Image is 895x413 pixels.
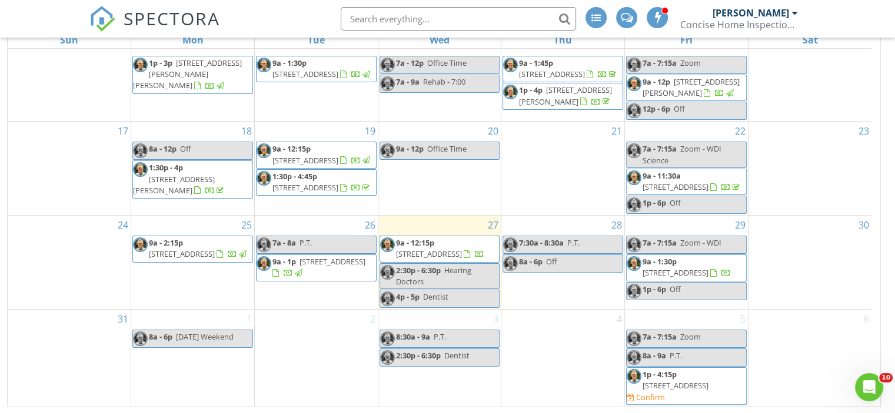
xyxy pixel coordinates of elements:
[643,369,677,380] span: 1p - 4:15p
[643,197,666,208] span: 1p - 6p
[380,58,395,72] img: profilepicture7.jpg
[133,174,215,196] span: [STREET_ADDRESS][PERSON_NAME]
[272,256,365,278] a: 9a - 1p [STREET_ADDRESS]
[131,36,255,122] td: Go to August 11, 2025
[272,171,372,193] a: 1:30p - 4:45p [STREET_ADDRESS]
[501,216,625,310] td: Go to August 28, 2025
[627,143,641,158] img: profilepicture7.jpg
[380,143,395,158] img: profilepicture7.jpg
[491,310,501,328] a: Go to September 3, 2025
[643,284,666,294] span: 1p - 6p
[627,103,641,118] img: profilepicture7.jpg
[396,143,424,154] span: 9a - 12p
[519,85,543,95] span: 1p - 4p
[636,392,665,402] div: Confirm
[257,58,271,72] img: profilepicture7.jpg
[625,36,748,122] td: Go to August 15, 2025
[643,76,670,87] span: 9a - 12p
[670,284,681,294] span: Off
[680,19,798,31] div: Concise Home Inspection Services
[133,143,148,158] img: profilepicture7.jpg
[380,76,395,91] img: profilepicture7.jpg
[643,170,742,192] a: 9a - 11:30a [STREET_ADDRESS]
[396,237,434,248] span: 9a - 12:15p
[272,171,317,182] span: 1:30p - 4:45p
[733,122,748,140] a: Go to August 22, 2025
[132,160,253,199] a: 1:30p - 4p [STREET_ADDRESS][PERSON_NAME]
[149,143,177,154] span: 8a - 12p
[861,310,871,328] a: Go to September 6, 2025
[519,58,553,68] span: 9a - 1:45p
[362,216,378,234] a: Go to August 26, 2025
[748,122,871,216] td: Go to August 23, 2025
[444,350,470,361] span: Dentist
[58,32,81,48] a: Sunday
[396,237,484,259] a: 9a - 12:15p [STREET_ADDRESS]
[257,143,271,158] img: profilepicture7.jpg
[856,216,871,234] a: Go to August 30, 2025
[133,162,226,195] a: 1:30p - 4p [STREET_ADDRESS][PERSON_NAME]
[627,256,641,271] img: profilepicture7.jpg
[256,56,377,82] a: 9a - 1:30p [STREET_ADDRESS]
[879,373,893,382] span: 10
[855,373,883,401] iframe: Intercom live chat
[501,122,625,216] td: Go to August 21, 2025
[670,197,681,208] span: Off
[627,331,641,346] img: profilepicture7.jpg
[305,32,327,48] a: Tuesday
[427,58,467,68] span: Office Time
[132,56,253,94] a: 1p - 3p [STREET_ADDRESS][PERSON_NAME][PERSON_NAME]
[680,331,701,342] span: Zoom
[8,309,131,406] td: Go to August 31, 2025
[423,76,465,87] span: Rehab - 7:00
[272,143,311,154] span: 9a - 12:15p
[643,58,677,68] span: 7a - 7:15a
[643,256,677,267] span: 9a - 1:30p
[503,85,518,99] img: profilepicture7.jpg
[131,216,255,310] td: Go to August 25, 2025
[856,122,871,140] a: Go to August 23, 2025
[149,237,248,259] a: 9a - 2:15p [STREET_ADDRESS]
[503,256,518,271] img: profilepicture7.jpg
[643,350,666,361] span: 8a - 9a
[503,56,623,82] a: 9a - 1:45p [STREET_ADDRESS]
[133,58,242,90] span: [STREET_ADDRESS][PERSON_NAME][PERSON_NAME]
[89,6,115,32] img: The Best Home Inspection Software - Spectora
[643,369,708,391] a: 1p - 4:15p [STREET_ADDRESS]
[626,75,747,101] a: 9a - 12p [STREET_ADDRESS][PERSON_NAME]
[423,291,448,302] span: Dentist
[133,58,242,90] a: 1p - 3p [STREET_ADDRESS][PERSON_NAME][PERSON_NAME]
[131,309,255,406] td: Go to September 1, 2025
[643,76,740,98] span: [STREET_ADDRESS][PERSON_NAME]
[341,7,576,31] input: Search everything...
[501,36,625,122] td: Go to August 14, 2025
[272,69,338,79] span: [STREET_ADDRESS]
[300,256,365,267] span: [STREET_ADDRESS]
[8,36,131,122] td: Go to August 10, 2025
[643,143,677,154] span: 7a - 7:15a
[149,162,183,173] span: 1:30p - 4p
[625,216,748,310] td: Go to August 29, 2025
[485,122,501,140] a: Go to August 20, 2025
[396,291,420,302] span: 4p - 5p
[272,256,296,267] span: 9a - 1p
[396,265,441,276] span: 2:30p - 6:30p
[643,76,740,98] a: 9a - 12p [STREET_ADDRESS][PERSON_NAME]
[614,310,624,328] a: Go to September 4, 2025
[627,170,641,185] img: profilepicture7.jpg
[254,122,378,216] td: Go to August 19, 2025
[678,32,695,48] a: Friday
[627,284,641,298] img: profilepicture7.jpg
[643,331,677,342] span: 7a - 7:15a
[149,331,172,342] span: 8a - 6p
[485,216,501,234] a: Go to August 27, 2025
[89,16,220,41] a: SPECTORA
[368,310,378,328] a: Go to September 2, 2025
[627,58,641,72] img: profilepicture7.jpg
[643,143,721,165] span: Zoom - WDI Science
[133,237,148,252] img: profilepicture7.jpg
[748,36,871,122] td: Go to August 16, 2025
[670,350,682,361] span: P.T.
[133,331,148,346] img: profilepicture7.jpg
[643,237,677,248] span: 7a - 7:15a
